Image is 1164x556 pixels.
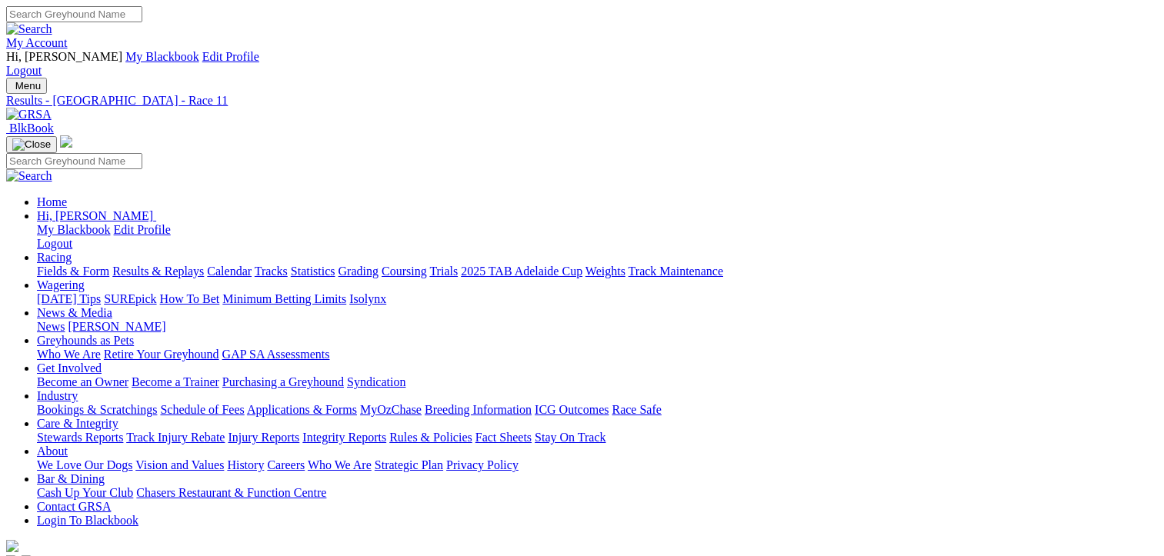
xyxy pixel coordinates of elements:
a: Track Injury Rebate [126,431,225,444]
a: GAP SA Assessments [222,348,330,361]
a: Minimum Betting Limits [222,292,346,305]
a: [DATE] Tips [37,292,101,305]
a: Bookings & Scratchings [37,403,157,416]
img: Close [12,138,51,151]
a: Become an Owner [37,375,128,388]
a: BlkBook [6,122,54,135]
span: Menu [15,80,41,92]
a: Logout [37,237,72,250]
a: Racing [37,251,72,264]
a: Track Maintenance [629,265,723,278]
a: About [37,444,68,458]
a: Who We Are [308,458,372,471]
div: Hi, [PERSON_NAME] [37,223,1158,251]
a: Calendar [207,265,252,278]
div: My Account [6,50,1158,78]
a: Bar & Dining [37,472,105,485]
div: Greyhounds as Pets [37,348,1158,361]
div: Get Involved [37,375,1158,389]
a: Purchasing a Greyhound [222,375,344,388]
a: We Love Our Dogs [37,458,132,471]
a: Breeding Information [425,403,532,416]
img: Search [6,22,52,36]
input: Search [6,153,142,169]
span: BlkBook [9,122,54,135]
a: Race Safe [612,403,661,416]
a: Results & Replays [112,265,204,278]
input: Search [6,6,142,22]
a: [PERSON_NAME] [68,320,165,333]
a: Injury Reports [228,431,299,444]
a: Fact Sheets [475,431,532,444]
div: Care & Integrity [37,431,1158,444]
a: Statistics [291,265,335,278]
a: Isolynx [349,292,386,305]
span: Hi, [PERSON_NAME] [6,50,122,63]
div: Racing [37,265,1158,278]
a: Care & Integrity [37,417,118,430]
button: Toggle navigation [6,136,57,153]
a: News [37,320,65,333]
a: Wagering [37,278,85,291]
a: Fields & Form [37,265,109,278]
a: Coursing [382,265,427,278]
a: News & Media [37,306,112,319]
a: Chasers Restaurant & Function Centre [136,486,326,499]
a: Greyhounds as Pets [37,334,134,347]
img: logo-grsa-white.png [60,135,72,148]
a: Results - [GEOGRAPHIC_DATA] - Race 11 [6,94,1158,108]
a: Rules & Policies [389,431,472,444]
a: Industry [37,389,78,402]
a: Edit Profile [202,50,259,63]
a: Vision and Values [135,458,224,471]
a: Logout [6,64,42,77]
a: How To Bet [160,292,220,305]
a: ICG Outcomes [535,403,609,416]
a: Retire Your Greyhound [104,348,219,361]
a: Home [37,195,67,208]
a: Tracks [255,265,288,278]
button: Toggle navigation [6,78,47,94]
a: Login To Blackbook [37,514,138,527]
a: Applications & Forms [247,403,357,416]
a: Hi, [PERSON_NAME] [37,209,156,222]
div: Industry [37,403,1158,417]
div: About [37,458,1158,472]
img: Search [6,169,52,183]
a: Who We Are [37,348,101,361]
a: Cash Up Your Club [37,486,133,499]
a: 2025 TAB Adelaide Cup [461,265,582,278]
a: My Blackbook [125,50,199,63]
a: Stewards Reports [37,431,123,444]
a: My Account [6,36,68,49]
a: Weights [585,265,625,278]
span: Hi, [PERSON_NAME] [37,209,153,222]
img: logo-grsa-white.png [6,540,18,552]
a: MyOzChase [360,403,422,416]
img: GRSA [6,108,52,122]
a: Get Involved [37,361,102,375]
a: Careers [267,458,305,471]
a: Syndication [347,375,405,388]
a: Integrity Reports [302,431,386,444]
a: Trials [429,265,458,278]
a: Schedule of Fees [160,403,244,416]
a: Contact GRSA [37,500,111,513]
a: Strategic Plan [375,458,443,471]
a: Become a Trainer [132,375,219,388]
div: News & Media [37,320,1158,334]
a: Edit Profile [114,223,171,236]
a: Stay On Track [535,431,605,444]
a: My Blackbook [37,223,111,236]
div: Wagering [37,292,1158,306]
a: Privacy Policy [446,458,519,471]
a: Grading [339,265,379,278]
div: Bar & Dining [37,486,1158,500]
a: SUREpick [104,292,156,305]
a: History [227,458,264,471]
